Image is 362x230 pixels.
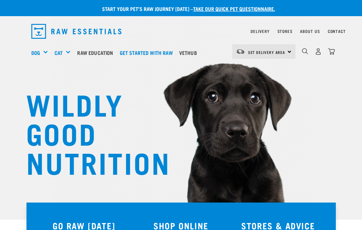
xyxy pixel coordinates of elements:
[251,30,269,32] a: Delivery
[55,49,63,57] a: Cat
[300,30,320,32] a: About Us
[193,7,275,10] a: take our quick pet questionnaire.
[118,40,178,66] a: Get started with Raw
[26,21,336,41] nav: dropdown navigation
[328,48,335,55] img: home-icon@2x.png
[248,51,285,53] span: Set Delivery Area
[236,49,245,55] img: van-moving.png
[26,89,155,176] h1: WILDLY GOOD NUTRITION
[178,40,202,66] a: Vethub
[302,48,308,54] img: home-icon-1@2x.png
[315,48,322,55] img: user.png
[328,30,346,32] a: Contact
[76,40,118,66] a: Raw Education
[31,49,40,57] a: Dog
[31,24,122,39] img: Raw Essentials Logo
[277,30,293,32] a: Stores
